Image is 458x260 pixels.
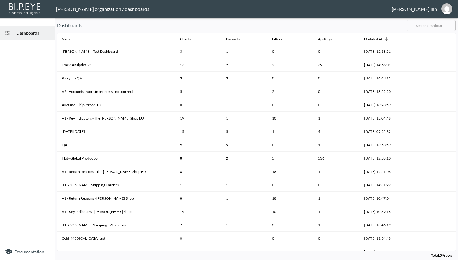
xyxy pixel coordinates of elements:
[8,2,42,15] img: bipeye-logo
[410,218,456,232] th: {"key":null,"ref":null,"props":{},"_owner":null}
[175,152,221,165] th: 8
[437,2,456,16] button: mike@swap-commerce.com
[57,205,175,218] th: V1 - Key Indicators - Frankie Shop
[267,138,313,152] th: 0
[226,209,262,214] div: 1
[410,245,456,258] th: {"key":null,"ref":null,"props":{},"_owner":null}
[318,35,332,43] div: Api Keys
[267,152,313,165] th: 5
[267,165,313,178] th: 18
[267,192,313,205] th: 18
[267,125,313,138] th: 1
[313,58,359,72] th: 39
[175,192,221,205] th: 8
[313,45,359,58] th: 0
[267,98,313,112] th: 0
[175,112,221,125] th: 19
[221,218,267,232] th: {"type":"div","key":null,"ref":null,"props":{"children":1},"_owner":null}
[57,85,175,98] th: V2 - Accounts - work in progress - not correct
[226,35,240,43] div: Datasets
[221,165,267,178] th: {"type":"div","key":null,"ref":null,"props":{"children":1},"_owner":null}
[392,6,437,12] div: [PERSON_NAME] Ilin
[313,112,359,125] th: 1
[267,72,313,85] th: 0
[313,218,359,232] th: 1
[57,232,175,245] th: Odd Muse test
[16,30,50,36] span: Dashboards
[226,89,262,94] div: 1
[359,245,410,258] th: 2025-08-28, 17:57:35
[267,245,313,258] th: 0
[410,138,456,152] th: {"key":null,"ref":null,"props":{},"_owner":null}
[410,152,456,165] th: {"key":null,"ref":null,"props":{},"_owner":null}
[221,58,267,72] th: {"type":"div","key":null,"ref":null,"props":{"children":2},"_owner":null}
[221,178,267,192] th: {"type":"div","key":null,"ref":null,"props":{"children":1},"_owner":null}
[313,85,359,98] th: 0
[226,142,262,147] div: 5
[175,165,221,178] th: 8
[226,182,262,187] div: 1
[57,138,175,152] th: QA
[226,49,262,54] div: 1
[313,152,359,165] th: 536
[364,35,390,43] span: Updated At
[318,35,340,43] span: Api Keys
[175,98,221,112] th: 0
[359,165,410,178] th: 2025-09-16, 12:51:06
[410,232,456,245] th: {"key":null,"ref":null,"props":{},"_owner":null}
[226,129,262,134] div: 5
[62,35,71,43] div: Name
[221,245,267,258] th: {"type":"div","key":null,"ref":null,"props":{"children":2},"_owner":null}
[221,232,267,245] th: {"type":"div","key":null,"ref":null,"props":{},"_owner":null}
[267,218,313,232] th: 3
[221,192,267,205] th: {"type":"div","key":null,"ref":null,"props":{"children":1},"_owner":null}
[226,116,262,121] div: 1
[272,35,282,43] div: Filters
[359,125,410,138] th: 2025-09-18, 09:25:32
[57,178,175,192] th: Ana Shipping Carriers
[226,35,247,43] span: Datasets
[5,248,50,255] a: Documentation
[175,205,221,218] th: 19
[226,249,262,254] div: 2
[359,232,410,245] th: 2025-09-01, 11:34:48
[359,178,410,192] th: 2025-09-10, 14:31:22
[359,85,410,98] th: 2025-09-25, 18:52:20
[57,218,175,232] th: Barkia - James - Shipping - v2 returns
[15,249,44,254] span: Documentation
[313,192,359,205] th: 1
[441,3,452,14] img: 0927893fc11bdef01ec92739eeeb9e25
[226,169,262,174] div: 1
[313,138,359,152] th: 1
[175,218,221,232] th: 7
[180,35,191,43] div: Charts
[175,45,221,58] th: 3
[313,98,359,112] th: 0
[410,112,456,125] th: {"key":null,"ref":null,"props":{},"_owner":null}
[359,138,410,152] th: 2025-09-16, 13:53:59
[175,245,221,258] th: 8
[221,205,267,218] th: {"type":"div","key":null,"ref":null,"props":{"children":1},"_owner":null}
[359,192,410,205] th: 2025-09-04, 10:47:04
[313,72,359,85] th: 0
[175,72,221,85] th: 3
[57,125,175,138] th: Black friday
[221,152,267,165] th: {"type":"div","key":null,"ref":null,"props":{"children":2},"_owner":null}
[175,138,221,152] th: 9
[313,232,359,245] th: 0
[359,72,410,85] th: 2025-09-28, 16:43:11
[221,125,267,138] th: {"type":"div","key":null,"ref":null,"props":{"children":5},"_owner":null}
[410,192,456,205] th: {"key":null,"ref":null,"props":{},"_owner":null}
[57,98,175,112] th: Auctane - ShipStation TLC
[410,125,456,138] th: {"key":null,"ref":null,"props":{},"_owner":null}
[267,58,313,72] th: 2
[359,45,410,58] th: 2025-10-04, 15:18:51
[272,35,290,43] span: Filters
[175,85,221,98] th: 5
[267,178,313,192] th: 0
[180,35,198,43] span: Charts
[221,72,267,85] th: {"type":"div","key":null,"ref":null,"props":{"children":3},"_owner":null}
[267,232,313,245] th: 0
[431,253,452,258] span: Total: 59 rows
[226,62,262,67] div: 2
